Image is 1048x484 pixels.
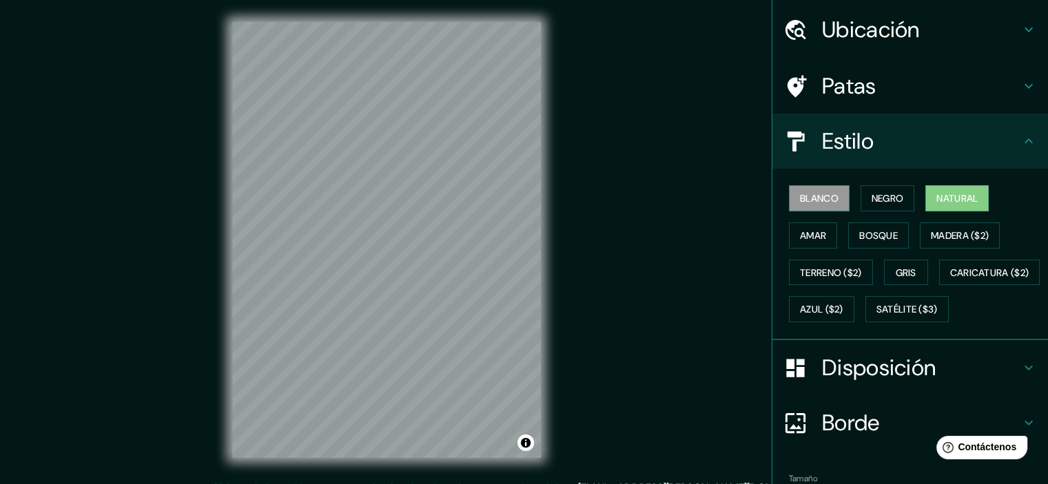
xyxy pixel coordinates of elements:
[861,185,915,211] button: Negro
[789,260,873,286] button: Terreno ($2)
[822,353,936,382] font: Disposición
[822,127,874,156] font: Estilo
[884,260,928,286] button: Gris
[789,296,854,322] button: Azul ($2)
[822,15,920,44] font: Ubicación
[876,304,938,316] font: Satélite ($3)
[772,2,1048,57] div: Ubicación
[800,266,862,279] font: Terreno ($2)
[925,185,989,211] button: Natural
[822,408,880,437] font: Borde
[920,222,1000,249] button: Madera ($2)
[848,222,909,249] button: Bosque
[822,72,876,101] font: Patas
[789,222,837,249] button: Amar
[950,266,1029,279] font: Caricatura ($2)
[772,340,1048,395] div: Disposición
[800,229,826,242] font: Amar
[800,304,843,316] font: Azul ($2)
[939,260,1040,286] button: Caricatura ($2)
[789,185,850,211] button: Blanco
[896,266,916,279] font: Gris
[772,395,1048,450] div: Borde
[789,473,817,484] font: Tamaño
[865,296,949,322] button: Satélite ($3)
[931,229,989,242] font: Madera ($2)
[232,22,541,458] canvas: Mapa
[925,430,1033,469] iframe: Lanzador de widgets de ayuda
[517,434,534,451] button: Activar o desactivar atribución
[772,114,1048,169] div: Estilo
[936,192,978,204] font: Natural
[872,192,904,204] font: Negro
[859,229,898,242] font: Bosque
[772,59,1048,114] div: Patas
[800,192,839,204] font: Blanco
